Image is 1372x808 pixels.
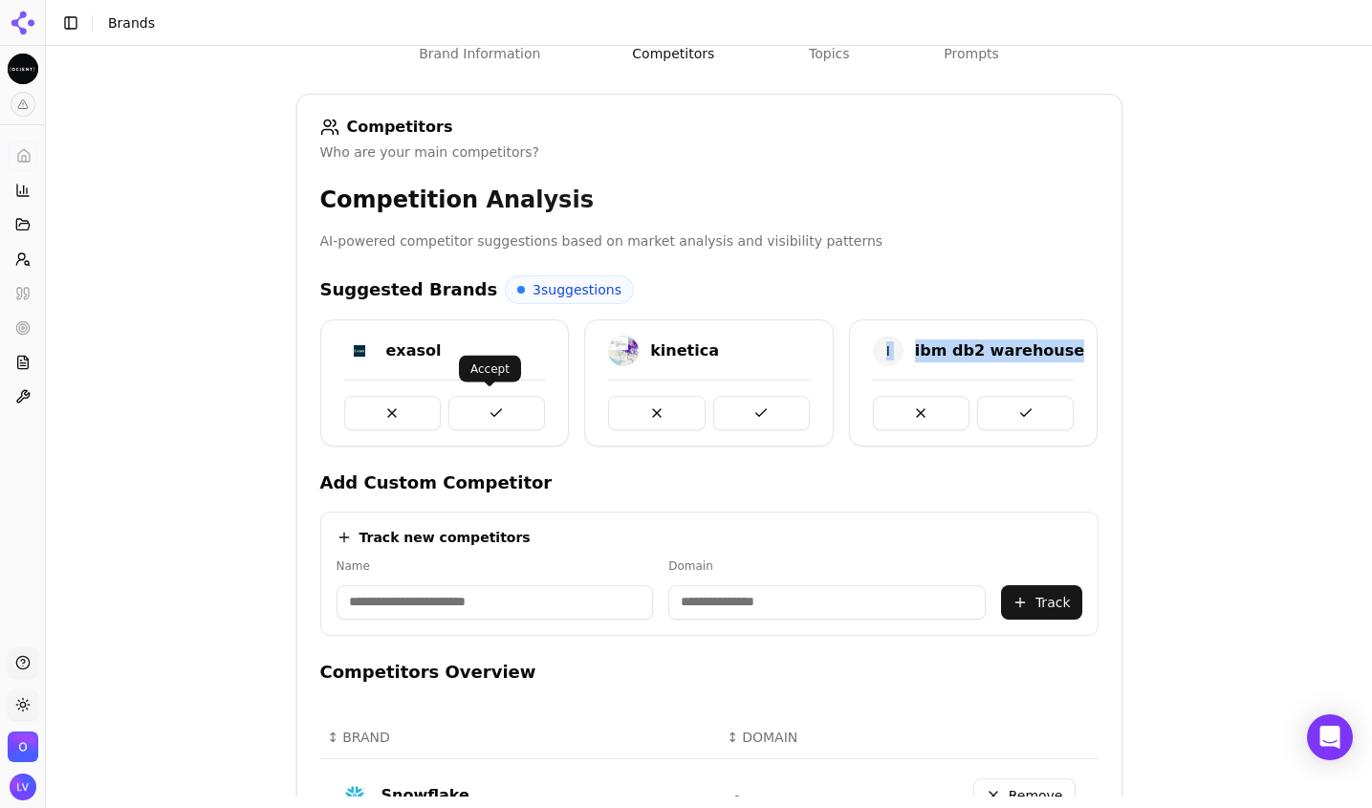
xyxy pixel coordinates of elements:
[1001,585,1082,620] button: Track
[419,44,540,63] div: Brand Information
[108,15,155,31] span: Brands
[320,142,1099,162] div: Who are your main competitors?
[1307,714,1353,760] div: Open Intercom Messenger
[608,336,639,366] img: kinetica
[470,361,510,377] p: Accept
[10,774,36,800] button: Open user button
[873,336,904,366] span: I
[632,44,714,63] div: Competitors
[320,470,1099,496] h4: Add Custom Competitor
[915,339,1084,362] div: ibm db2 warehouse
[668,558,986,574] label: Domain
[328,728,712,747] div: ↕BRAND
[343,784,366,807] img: Snowflake
[320,230,1099,252] p: AI-powered competitor suggestions based on market analysis and visibility patterns
[342,728,390,747] span: BRAND
[8,54,38,84] img: Ocient
[735,788,740,803] span: -
[533,280,621,299] span: 3 suggestions
[320,276,498,303] h4: Suggested Brands
[381,784,469,807] div: Snowflake
[320,185,1099,215] h3: Competition Analysis
[10,774,36,800] img: Leah Valentine
[320,659,1099,686] h4: Competitors Overview
[742,728,797,747] span: DOMAIN
[728,728,881,747] div: ↕DOMAIN
[359,528,531,547] h4: Track new competitors
[944,44,999,63] div: Prompts
[650,339,719,362] div: kinetica
[108,13,1318,33] nav: breadcrumb
[320,118,1099,137] div: Competitors
[8,732,38,762] img: Ocient
[386,339,442,362] div: exasol
[720,716,888,759] th: DOMAIN
[809,44,850,63] div: Topics
[344,336,375,366] img: exasol
[8,732,38,762] button: Open organization switcher
[320,716,720,759] th: BRAND
[8,54,38,84] button: Current brand: Ocient
[337,558,654,574] label: Name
